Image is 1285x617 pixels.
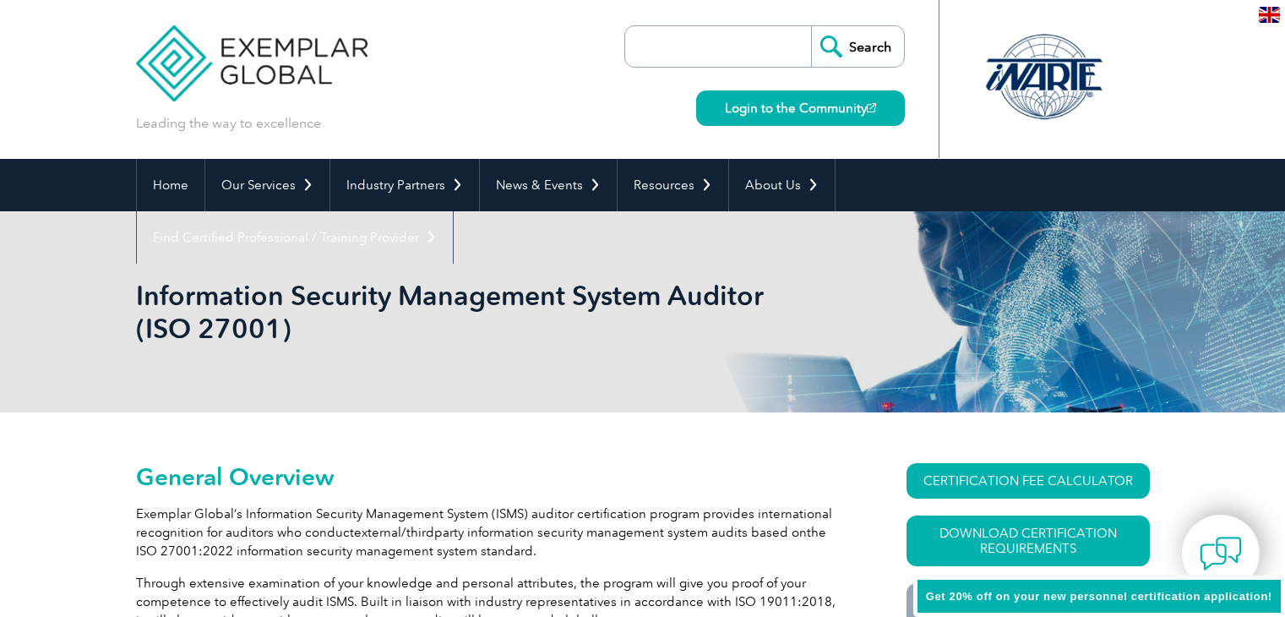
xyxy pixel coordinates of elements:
[330,159,479,211] a: Industry Partners
[696,90,905,126] a: Login to the Community
[1200,532,1242,575] img: contact-chat.png
[867,103,876,112] img: open_square.png
[136,279,785,345] h1: Information Security Management System Auditor (ISO 27001)
[137,159,204,211] a: Home
[136,505,846,560] p: Exemplar Global’s Information Security Management System (ISMS) auditor certification program pro...
[480,159,617,211] a: News & Events
[926,590,1272,603] span: Get 20% off on your new personnel certification application!
[907,516,1150,566] a: Download Certification Requirements
[907,463,1150,499] a: CERTIFICATION FEE CALCULATOR
[205,159,329,211] a: Our Services
[354,525,434,540] span: external/third
[137,211,453,264] a: Find Certified Professional / Training Provider
[136,114,321,133] p: Leading the way to excellence
[729,159,835,211] a: About Us
[618,159,728,211] a: Resources
[434,525,807,540] span: party information security management system audits based on
[136,463,846,490] h2: General Overview
[1259,7,1280,23] img: en
[811,26,904,67] input: Search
